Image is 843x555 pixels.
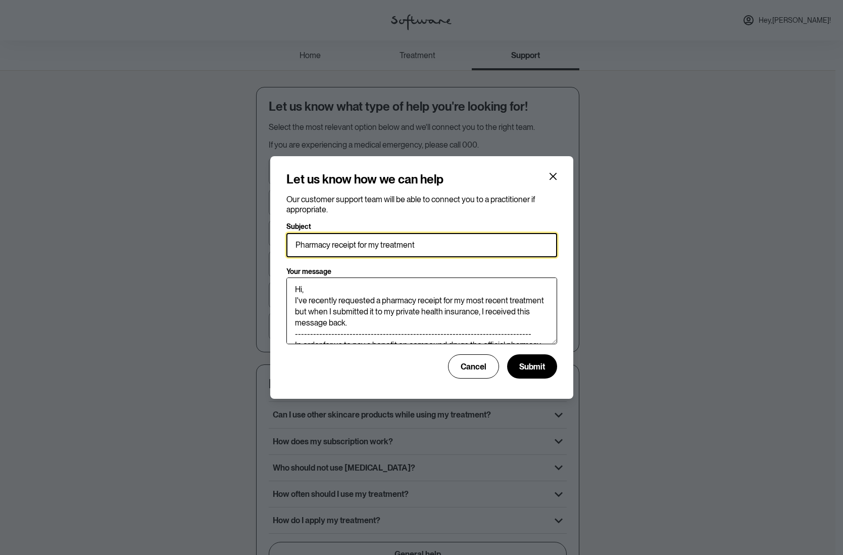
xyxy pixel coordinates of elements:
h4: Let us know how we can help [286,172,443,187]
p: Our customer support team will be able to connect you to a practitioner if appropriate. [286,195,557,214]
p: Your message [286,267,331,276]
span: Submit [519,362,545,372]
button: Close [545,168,561,184]
button: Cancel [448,354,499,379]
p: Subject [286,222,311,231]
button: Submit [507,354,557,379]
span: Cancel [461,362,486,372]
